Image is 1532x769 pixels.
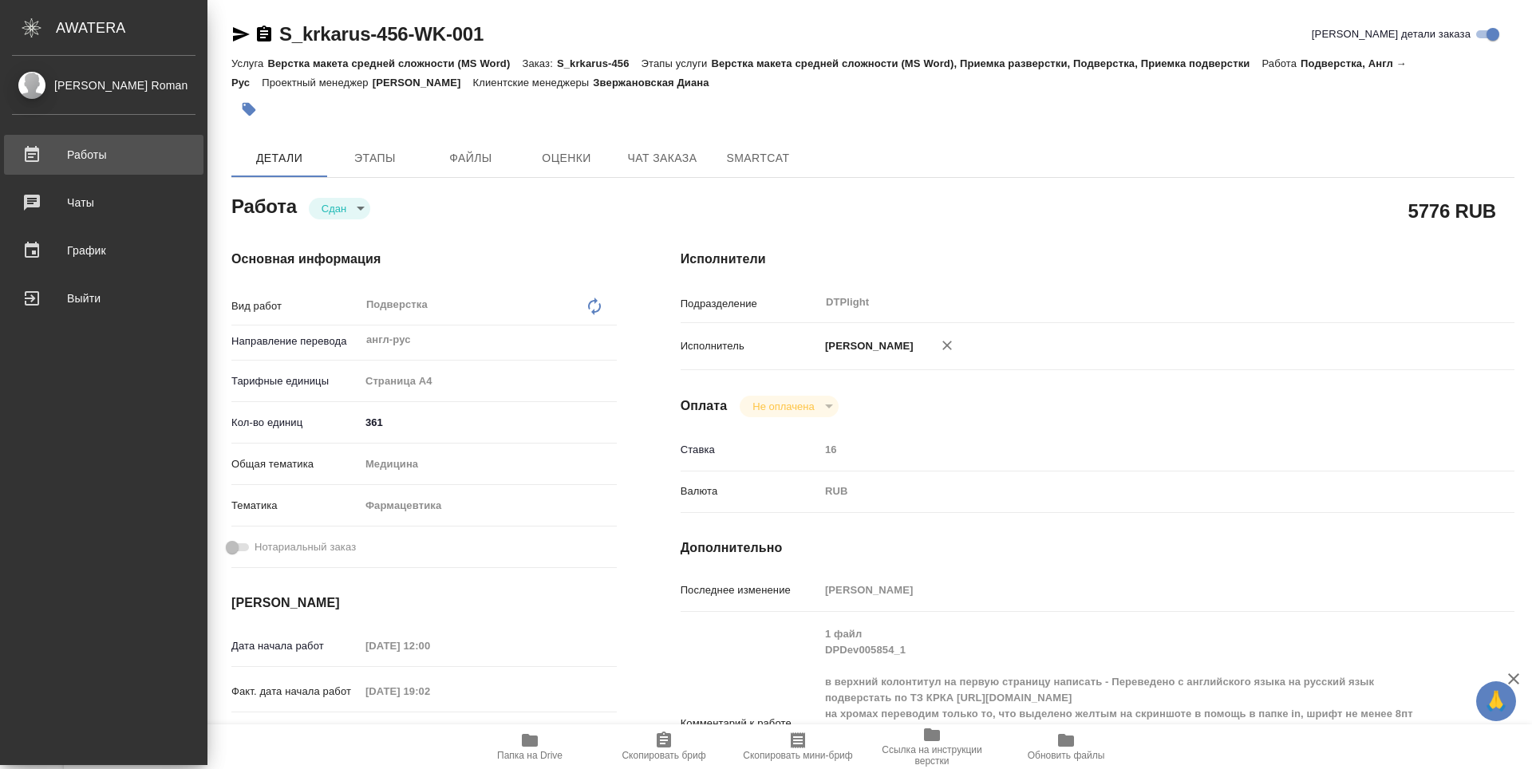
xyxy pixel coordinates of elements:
p: [PERSON_NAME] [819,338,914,354]
div: Работы [12,143,195,167]
input: Пустое поле [360,634,499,657]
div: Страница А4 [360,368,617,395]
p: Общая тематика [231,456,360,472]
span: Скопировать мини-бриф [743,750,852,761]
h4: Исполнители [681,250,1514,269]
button: Скопировать ссылку для ЯМессенджера [231,25,251,44]
span: Скопировать бриф [622,750,705,761]
div: Выйти [12,286,195,310]
p: Верстка макета средней сложности (MS Word), Приемка разверстки, Подверстка, Приемка подверстки [711,57,1262,69]
div: График [12,239,195,262]
p: [PERSON_NAME] [373,77,473,89]
p: Тематика [231,498,360,514]
span: Детали [241,148,318,168]
button: Ссылка на инструкции верстки [865,724,999,769]
div: [PERSON_NAME] Roman [12,77,195,94]
p: Услуга [231,57,267,69]
input: ✎ Введи что-нибудь [360,411,617,434]
h4: Оплата [681,396,728,416]
p: Верстка макета средней сложности (MS Word) [267,57,522,69]
p: Этапы услуги [642,57,712,69]
span: Оценки [528,148,605,168]
span: Этапы [337,148,413,168]
button: Обновить файлы [999,724,1133,769]
span: Нотариальный заказ [255,539,356,555]
span: Ссылка на инструкции верстки [875,744,989,767]
div: AWATERA [56,12,207,44]
p: Подразделение [681,296,819,312]
input: Пустое поле [360,721,499,744]
input: Пустое поле [819,438,1445,461]
p: Звержановская Диана [593,77,721,89]
h4: Дополнительно [681,538,1514,558]
a: Чаты [4,183,203,223]
span: Файлы [432,148,509,168]
button: Папка на Drive [463,724,597,769]
button: Добавить тэг [231,92,267,127]
h4: Основная информация [231,250,617,269]
h2: 5776 RUB [1408,197,1496,224]
p: Комментарий к работе [681,716,819,732]
p: Тарифные единицы [231,373,360,389]
p: Работа [1262,57,1301,69]
a: Выйти [4,278,203,318]
div: RUB [819,478,1445,505]
p: Вид работ [231,298,360,314]
span: 🙏 [1483,684,1510,718]
p: Заказ: [522,57,556,69]
div: Сдан [309,198,370,219]
p: Дата начала работ [231,638,360,654]
p: Факт. дата начала работ [231,684,360,700]
a: График [4,231,203,270]
div: Фармацевтика [360,492,617,519]
p: Кол-во единиц [231,415,360,431]
button: Скопировать мини-бриф [731,724,865,769]
input: Пустое поле [819,578,1445,601]
button: 🙏 [1476,681,1516,721]
a: S_krkarus-456-WK-001 [279,23,484,45]
p: Ставка [681,442,819,458]
span: [PERSON_NAME] детали заказа [1312,26,1471,42]
div: Медицина [360,451,617,478]
span: Чат заказа [624,148,701,168]
button: Скопировать ссылку [255,25,274,44]
button: Скопировать бриф [597,724,731,769]
span: SmartCat [720,148,796,168]
p: Исполнитель [681,338,819,354]
p: S_krkarus-456 [557,57,642,69]
h2: Работа [231,191,297,219]
p: Клиентские менеджеры [473,77,594,89]
p: Валюта [681,483,819,499]
p: Проектный менеджер [262,77,372,89]
button: Сдан [317,202,351,215]
div: Чаты [12,191,195,215]
p: Последнее изменение [681,582,819,598]
button: Не оплачена [748,400,819,413]
input: Пустое поле [360,680,499,703]
div: Сдан [740,396,838,417]
span: Обновить файлы [1028,750,1105,761]
h4: [PERSON_NAME] [231,594,617,613]
button: Удалить исполнителя [930,328,965,363]
span: Папка на Drive [497,750,563,761]
p: Направление перевода [231,333,360,349]
a: Работы [4,135,203,175]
